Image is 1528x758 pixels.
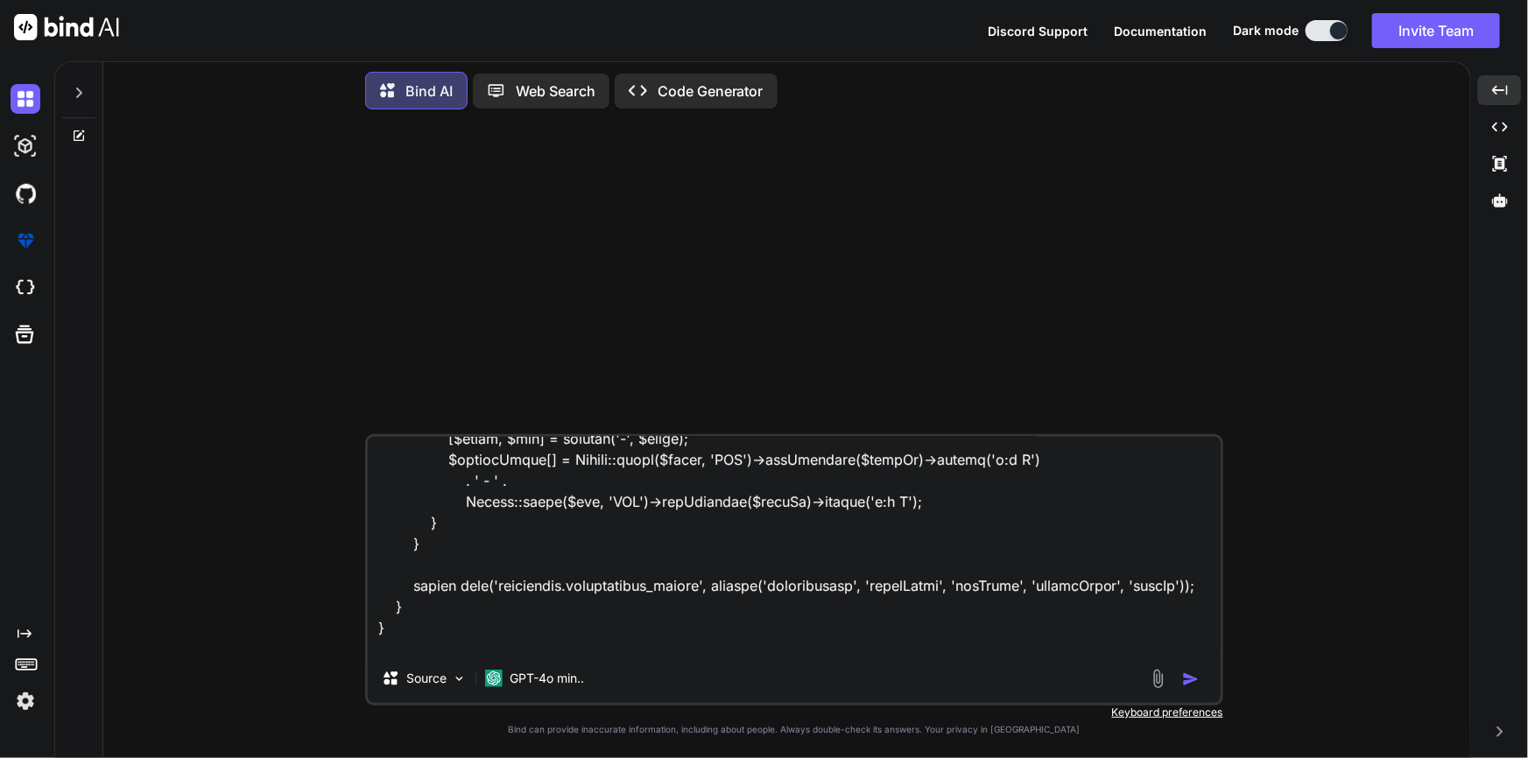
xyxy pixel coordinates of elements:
[1114,24,1207,39] span: Documentation
[14,14,119,40] img: Bind AI
[452,671,467,686] img: Pick Models
[988,22,1088,40] button: Discord Support
[11,131,40,161] img: darkAi-studio
[365,723,1223,736] p: Bind can provide inaccurate information, including about people. Always double-check its answers....
[11,273,40,303] img: cloudideIcon
[406,670,447,687] p: Source
[485,670,503,687] img: GPT-4o mini
[11,84,40,114] img: darkChat
[1233,22,1299,39] span: Dark mode
[11,226,40,256] img: premium
[368,437,1221,654] textarea: Lorem=========== Ipsum::dol('/sitametcon/adip', [ElitseddoeIusmodtempoRincididun::utlab, 'etdolor...
[1372,13,1500,48] button: Invite Team
[1182,670,1200,688] img: icon
[11,179,40,208] img: githubDark
[365,705,1223,719] p: Keyboard preferences
[405,81,453,102] p: Bind AI
[11,686,40,716] img: settings
[1148,669,1168,689] img: attachment
[988,24,1088,39] span: Discord Support
[658,81,764,102] p: Code Generator
[516,81,595,102] p: Web Search
[510,670,584,687] p: GPT-4o min..
[1114,22,1207,40] button: Documentation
